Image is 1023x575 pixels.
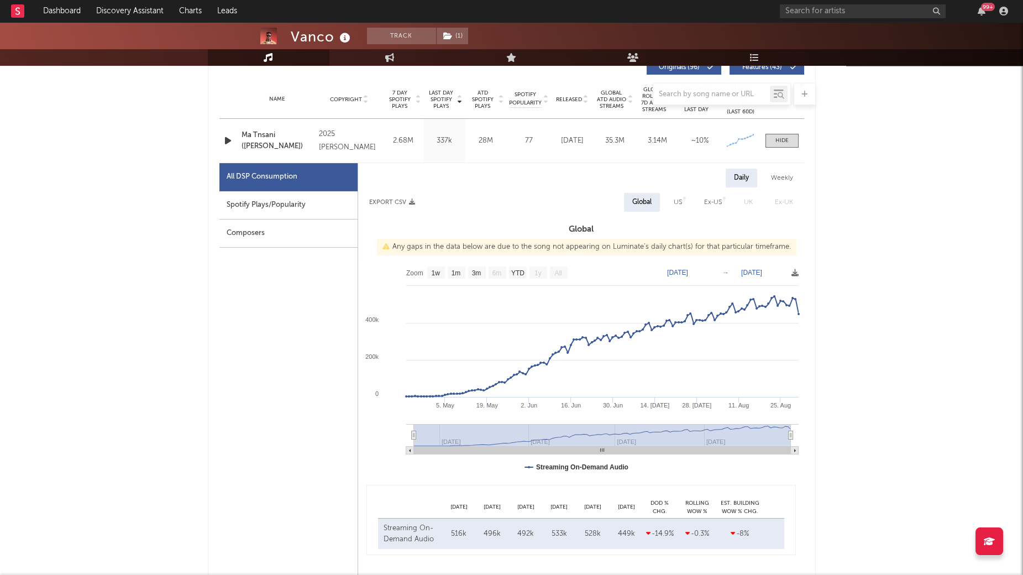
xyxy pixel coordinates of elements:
text: 400k [365,316,379,323]
text: 19. May [476,402,498,409]
h3: Global [358,223,804,236]
text: 28. [DATE] [682,402,711,409]
input: Search for artists [780,4,946,18]
span: Originals ( 96 ) [654,64,705,71]
text: [DATE] [667,269,688,276]
text: 0 [375,390,378,397]
div: 337k [427,135,463,147]
text: 11. Aug [728,402,748,409]
div: -0.3 % [679,529,715,540]
button: Features(43) [730,60,804,75]
div: 3.14M [639,135,676,147]
text: [DATE] [741,269,762,276]
text: 5. May [436,402,454,409]
text: All [554,269,562,277]
text: 14. [DATE] [640,402,669,409]
div: 99 + [981,3,995,11]
div: 449k [612,529,641,540]
span: Features ( 43 ) [737,64,788,71]
div: 492k [512,529,540,540]
div: 2025 [PERSON_NAME] [319,128,379,154]
div: Ex-US [704,196,722,209]
div: [DATE] [543,503,576,511]
text: 30. Jun [602,402,622,409]
div: 2.68M [385,135,421,147]
text: → [722,269,729,276]
div: Rolling WoW % Chg. [676,499,718,515]
button: Track [367,28,436,44]
input: Search by song name or URL [653,90,770,99]
div: [DATE] [576,503,610,511]
div: 28M [468,135,504,147]
div: [DATE] [554,135,591,147]
div: Vanco [291,28,353,46]
text: 1y [534,269,542,277]
div: [DATE] [610,503,643,511]
text: 1m [451,269,460,277]
div: Spotify Plays/Popularity [219,191,358,219]
text: YTD [511,269,524,277]
div: Streaming On-Demand Audio [384,523,439,545]
div: DoD % Chg. [643,499,676,515]
div: Composers [219,219,358,248]
div: All DSP Consumption [219,163,358,191]
div: -8 % [721,529,759,540]
div: -14.9 % [646,529,674,540]
div: [DATE] [509,503,543,511]
div: 35.3M [596,135,633,147]
text: Zoom [406,269,423,277]
div: All DSP Consumption [227,170,297,184]
button: Originals(96) [647,60,721,75]
button: 99+ [978,7,985,15]
text: 200k [365,353,379,360]
text: 16. Jun [561,402,581,409]
text: Streaming On-Demand Audio [536,463,628,471]
text: 1w [431,269,440,277]
div: Any gaps in the data below are due to the song not appearing on Luminate's daily chart(s) for tha... [377,239,796,255]
div: US [674,196,682,209]
div: Est. Building WoW % Chg. [718,499,762,515]
button: (1) [437,28,468,44]
text: 25. Aug [770,402,790,409]
div: 77 [510,135,548,147]
text: 2. Jun [521,402,537,409]
button: Export CSV [369,199,415,206]
div: Daily [726,169,757,187]
span: ( 1 ) [436,28,469,44]
a: Ma Tnsani ([PERSON_NAME]) [242,130,314,151]
div: 496k [478,529,506,540]
div: Weekly [763,169,801,187]
div: 528k [579,529,607,540]
div: 516k [445,529,473,540]
text: 6m [492,269,501,277]
div: [DATE] [475,503,509,511]
div: Global [632,196,652,209]
div: [DATE] [442,503,476,511]
text: 3m [471,269,481,277]
div: ~ 10 % [681,135,718,147]
div: 533k [545,529,574,540]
